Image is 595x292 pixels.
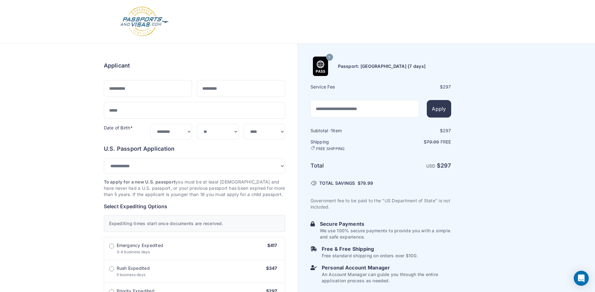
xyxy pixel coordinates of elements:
div: Expediting times start once documents are received. [104,215,285,232]
span: 7 [328,53,330,62]
div: $ [381,84,451,90]
span: 297 [441,162,451,169]
p: We use 100% secure payments to provide you with a simple and safe experience. [320,228,451,240]
span: $417 [267,243,277,248]
p: you must be at least [DEMOGRAPHIC_DATA] and have never had a U.S. passport, or your previous pass... [104,179,285,198]
span: 79.99 [426,139,439,144]
h6: Shipping [310,139,380,151]
span: 297 [443,84,451,89]
h6: Select Expediting Options [104,203,285,210]
span: $ [358,180,373,186]
span: 79.99 [361,180,373,186]
span: 1 [331,128,333,133]
h6: Free & Free Shipping [322,245,418,253]
h6: Total [310,161,380,170]
p: An Account Manager can guide you through the entire application process as needed. [322,271,451,284]
p: Free standard shipping on orders over $100. [322,253,418,259]
img: Product Name [311,57,330,76]
span: Free [441,139,451,144]
span: FREE SHIPPING [316,146,345,151]
span: $347 [266,265,277,271]
span: TOTAL SAVINGS [319,180,355,186]
img: Logo [119,6,169,37]
h6: Service Fee [310,84,380,90]
h6: U.S. Passport Application [104,144,285,153]
strong: $ [437,162,451,169]
span: 5 business days [117,272,146,277]
div: Open Intercom Messenger [574,271,589,286]
label: Date of Birth* [104,125,133,130]
h6: Subtotal · item [310,128,380,134]
span: 297 [443,128,451,133]
span: Rush Expedited [117,265,150,271]
h6: Secure Payments [320,220,451,228]
strong: To apply for a new U.S. passport [104,179,176,184]
p: Government fee to be paid to the "US Department of State" is not included. [310,198,451,210]
div: $ [381,128,451,134]
h6: Passport: [GEOGRAPHIC_DATA] [7 days] [338,63,426,69]
span: Emergency Expedited [117,242,164,249]
span: 3-4 business days [117,249,150,254]
h6: Personal Account Manager [322,264,451,271]
span: USD [426,163,436,169]
button: Apply [427,100,451,118]
h6: Applicant [104,61,130,70]
p: $ [381,139,451,145]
